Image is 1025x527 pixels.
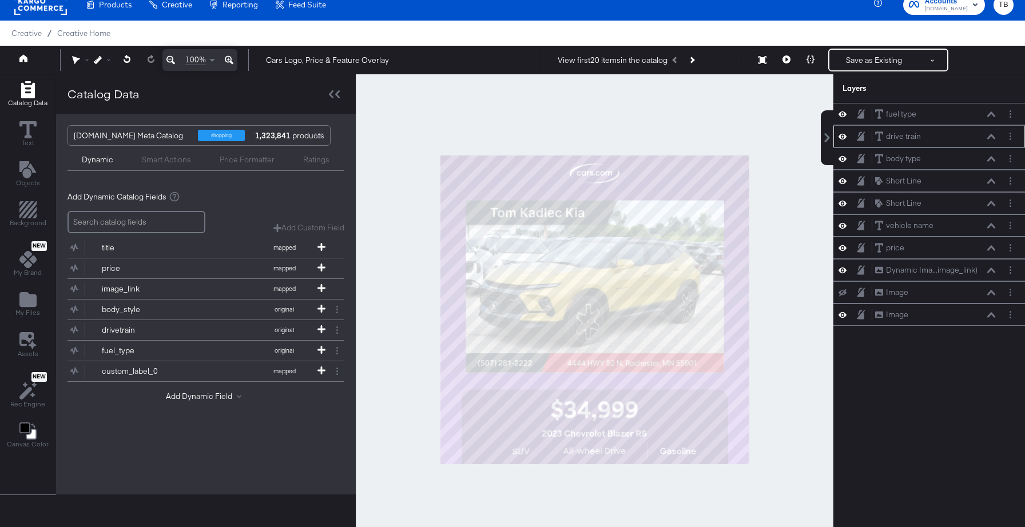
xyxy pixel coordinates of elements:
div: [DOMAIN_NAME] Meta Catalog [74,126,189,145]
button: Add Text [9,158,47,191]
div: custom_label_0mapped [67,361,344,381]
button: Add Custom Field [273,222,344,233]
div: Short LineLayer Options [833,170,1025,192]
button: Layer Options [1004,264,1016,276]
span: My Brand [14,268,42,277]
div: fuel type [886,109,916,119]
div: fuel_typeoriginal [67,341,344,361]
div: drive trainLayer Options [833,125,1025,147]
div: pricemapped [67,258,344,278]
div: body typeLayer Options [833,147,1025,170]
button: Image [875,309,909,321]
div: Ratings [303,154,329,165]
div: fuel typeLayer Options [833,103,1025,125]
button: Layer Options [1004,242,1016,254]
div: price [102,263,185,274]
a: Creative Home [57,29,110,38]
button: Image [875,286,909,298]
span: Assets [18,349,38,358]
span: 100% [185,54,206,65]
button: image_linkmapped [67,279,330,299]
button: Save as Existing [829,50,919,70]
span: mapped [253,285,316,293]
button: NewMy Brand [7,239,49,281]
button: Add Files [9,289,47,321]
button: Layer Options [1004,153,1016,165]
button: drive train [875,130,921,142]
div: price [886,242,904,253]
button: Assets [11,329,45,362]
div: vehicle nameLayer Options [833,214,1025,237]
button: Add Rectangle [3,199,53,231]
div: Dynamic [82,154,113,165]
span: Text [22,138,34,147]
span: mapped [253,264,316,272]
button: Layer Options [1004,309,1016,321]
button: Layer Options [1004,108,1016,120]
button: Next Product [684,50,700,70]
button: Layer Options [1004,130,1016,142]
button: Layer Options [1004,286,1016,298]
button: Text [13,118,43,151]
div: body_styleoriginal [67,300,344,320]
div: Short Line [886,175,921,186]
span: original [253,346,316,354]
div: drivetrain [102,325,185,336]
button: Dynamic Ima...image_link) [875,264,978,276]
div: title [102,242,185,253]
div: vehicle name [886,220,933,231]
div: body_style [102,304,185,315]
div: image_linkmapped [67,279,344,299]
div: shopping [198,130,245,141]
button: Layer Options [1004,219,1016,231]
div: fuel_type [102,345,185,356]
div: Dynamic Ima...image_link)Layer Options [833,259,1025,281]
div: custom_label_0 [102,366,185,377]
button: Add Rectangle [1,78,54,111]
strong: 1,323,841 [253,126,292,145]
span: original [253,326,316,334]
button: fuel type [875,108,917,120]
span: mapped [253,243,316,251]
div: Catalog Data [67,86,140,102]
span: New [31,373,47,381]
span: My Files [15,308,40,317]
span: Objects [16,178,40,187]
button: Add Dynamic Field [166,391,246,402]
button: fuel_typeoriginal [67,341,330,361]
span: mapped [253,367,316,375]
button: Layer Options [1004,175,1016,187]
button: drivetrainoriginal [67,320,330,340]
div: Image [886,309,908,320]
div: titlemapped [67,238,344,258]
div: image_link [102,284,185,294]
span: Creative [11,29,42,38]
span: Catalog Data [8,98,47,107]
div: Layers [843,83,959,94]
button: NewRec Engine [3,369,52,412]
div: priceLayer Options [833,237,1025,259]
div: Smart Actions [142,154,191,165]
div: Image [886,287,908,298]
button: vehicle name [875,219,934,231]
button: titlemapped [67,238,330,258]
span: New [31,242,47,250]
div: ImageLayer Options [833,281,1025,304]
button: body type [875,153,921,165]
div: View first 20 items in the catalog [558,55,668,66]
div: Short Line [886,198,921,209]
span: / [42,29,57,38]
button: custom_label_0mapped [67,361,330,381]
div: Dynamic Ima...image_link) [886,265,978,276]
button: body_styleoriginal [67,300,330,320]
span: Background [10,218,46,227]
div: products [253,126,288,145]
span: Canvas Color [7,440,49,449]
button: price [875,242,905,254]
span: [DOMAIN_NAME] [925,5,968,14]
div: Short LineLayer Options [833,192,1025,214]
div: drivetrainoriginal [67,320,344,340]
button: Short Line [875,175,922,187]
